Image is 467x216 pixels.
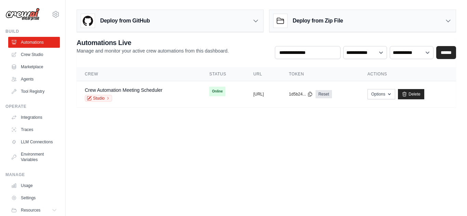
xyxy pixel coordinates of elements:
[8,192,60,203] a: Settings
[8,124,60,135] a: Traces
[77,67,201,81] th: Crew
[359,67,456,81] th: Actions
[85,95,112,102] a: Studio
[5,172,60,177] div: Manage
[281,67,359,81] th: Token
[21,207,40,213] span: Resources
[8,180,60,191] a: Usage
[201,67,245,81] th: Status
[8,112,60,123] a: Integrations
[316,90,332,98] a: Reset
[8,149,60,165] a: Environment Variables
[8,74,60,85] a: Agents
[209,87,225,96] span: Online
[8,205,60,216] button: Resources
[8,86,60,97] a: Tool Registry
[5,29,60,34] div: Build
[100,17,150,25] h3: Deploy from GitHub
[8,49,60,60] a: Crew Studio
[5,8,40,21] img: Logo
[368,89,395,99] button: Options
[85,87,162,93] a: Crew Automation Meeting Scheduler
[77,38,229,47] h2: Automations Live
[398,89,424,99] a: Delete
[245,67,281,81] th: URL
[5,104,60,109] div: Operate
[8,136,60,147] a: LLM Connections
[81,14,95,28] img: GitHub Logo
[77,47,229,54] p: Manage and monitor your active crew automations from this dashboard.
[433,183,467,216] iframe: Chat Widget
[8,37,60,48] a: Automations
[289,91,313,97] button: 1d5b24...
[293,17,343,25] h3: Deploy from Zip File
[8,61,60,72] a: Marketplace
